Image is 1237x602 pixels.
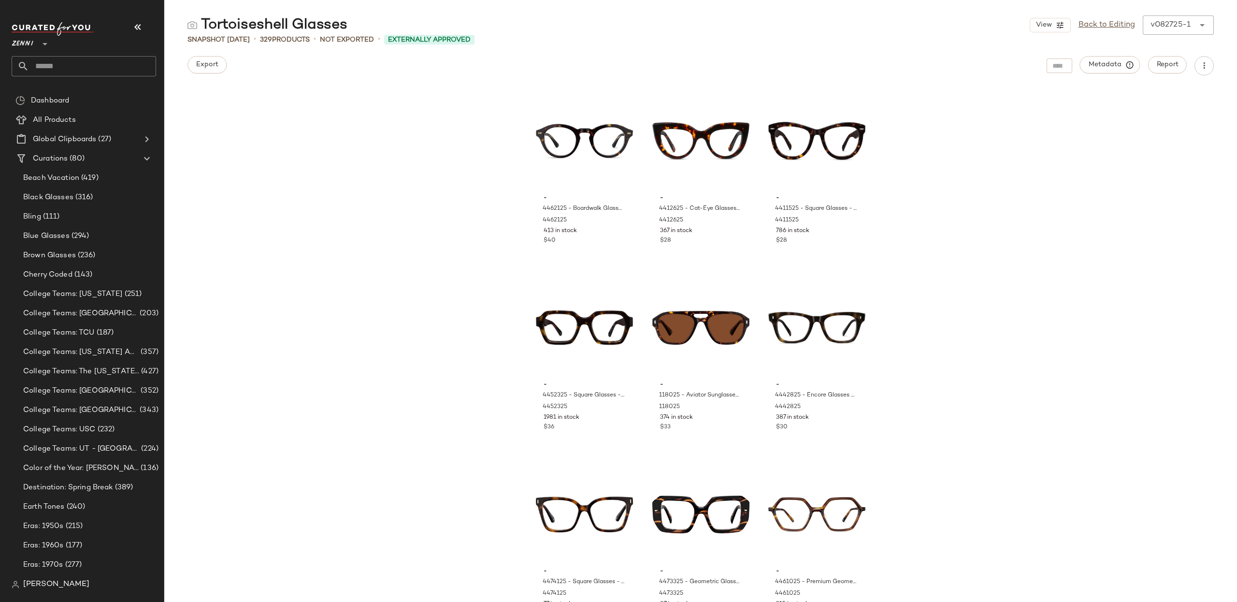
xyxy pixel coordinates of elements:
[1088,60,1132,69] span: Metadata
[187,20,197,30] img: svg%3e
[1151,19,1191,31] div: v082725-1
[23,482,113,493] span: Destination: Spring Break
[544,567,625,576] span: -
[659,403,680,411] span: 118025
[23,559,63,571] span: Eras: 1970s
[776,413,809,422] span: 387 in stock
[775,205,857,213] span: 4411525 - Square Glasses - Tortoiseshell - Acetate
[544,194,625,203] span: -
[660,423,671,432] span: $33
[775,403,801,411] span: 4442825
[775,391,857,400] span: 4442825 - Encore Glasses - Tortoiseshell - Acetate
[659,391,741,400] span: 118025 - Aviator Sunglasses - Tortoiseshell - Acetate
[31,95,69,106] span: Dashboard
[139,366,158,377] span: (427)
[776,227,809,235] span: 786 in stock
[660,227,692,235] span: 367 in stock
[543,391,624,400] span: 4452325 - Square Glasses - Tortoiseshell - Acetate
[33,153,68,164] span: Curations
[23,385,139,396] span: College Teams: [GEOGRAPHIC_DATA]
[652,92,749,190] img: 4412625-eyeglasses-front-view.jpg
[776,381,858,389] span: -
[543,403,567,411] span: 4452325
[12,33,33,50] span: Zenni
[76,250,96,261] span: (236)
[23,347,139,358] span: College Teams: [US_STATE] A&M
[138,308,158,319] span: (203)
[659,216,683,225] span: 4412625
[23,231,70,242] span: Blue Glasses
[64,540,83,551] span: (177)
[652,279,749,377] img: 118025-sunglasses-front-view.jpg
[659,205,741,213] span: 4412625 - Cat-Eye Glasses - Tortoiseshell - Acetate
[660,194,742,203] span: -
[65,501,86,513] span: (240)
[660,567,742,576] span: -
[96,424,115,435] span: (232)
[775,216,799,225] span: 4411525
[23,308,138,319] span: College Teams: [GEOGRAPHIC_DATA]
[1080,56,1140,73] button: Metadata
[138,405,158,416] span: (343)
[139,443,158,455] span: (224)
[23,443,139,455] span: College Teams: UT - [GEOGRAPHIC_DATA]
[72,269,93,280] span: (143)
[254,34,256,45] span: •
[23,463,139,474] span: Color of the Year: [PERSON_NAME]
[79,173,99,184] span: (419)
[41,211,60,222] span: (111)
[73,192,93,203] span: (316)
[23,540,64,551] span: Eras: 1960s
[652,466,749,563] img: 4473325-eyeglasses-front-view.jpg
[543,589,566,598] span: 4474125
[23,327,95,338] span: College Teams: TCU
[543,205,624,213] span: 4462125 - Boardwalk Glasses - Tortoiseshell - Acetate
[776,194,858,203] span: -
[768,279,865,377] img: 4442825-eyeglasses-front-view.jpg
[660,236,671,245] span: $28
[96,134,111,145] span: (27)
[23,250,76,261] span: Brown Glasses
[95,327,114,338] span: (187)
[544,423,554,432] span: $36
[776,236,787,245] span: $28
[544,236,556,245] span: $40
[544,227,577,235] span: 413 in stock
[23,579,89,590] span: [PERSON_NAME]
[12,581,19,588] img: svg%3e
[314,34,316,45] span: •
[23,211,41,222] span: Bling
[187,15,347,35] div: Tortoiseshell Glasses
[187,35,250,45] span: Snapshot [DATE]
[23,501,65,513] span: Earth Tones
[63,559,82,571] span: (277)
[70,231,89,242] span: (294)
[64,521,83,532] span: (215)
[1079,19,1135,31] a: Back to Editing
[320,35,374,45] span: Not Exported
[23,366,139,377] span: College Teams: The [US_STATE] State
[196,61,218,69] span: Export
[659,578,741,587] span: 4473325 - Geometric Glasses - Tortoiseshell - Acetate
[33,115,76,126] span: All Products
[12,22,94,36] img: cfy_white_logo.C9jOOHJF.svg
[388,35,471,45] span: Externally Approved
[139,385,158,396] span: (352)
[536,92,633,190] img: 4462125-eyeglasses-front-view.jpg
[23,192,73,203] span: Black Glasses
[23,405,138,416] span: College Teams: [GEOGRAPHIC_DATA][US_STATE]
[1030,18,1070,32] button: View
[68,153,85,164] span: (80)
[33,134,96,145] span: Global Clipboards
[378,34,380,45] span: •
[23,269,72,280] span: Cherry Coded
[775,578,857,587] span: 4461025 - Premium Geometric Glasses - Tortoiseshell - Acetate
[139,463,158,474] span: (136)
[23,521,64,532] span: Eras: 1950s
[123,289,142,300] span: (251)
[139,347,158,358] span: (357)
[776,423,788,432] span: $30
[187,56,227,73] button: Export
[544,413,579,422] span: 1981 in stock
[23,424,96,435] span: College Teams: USC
